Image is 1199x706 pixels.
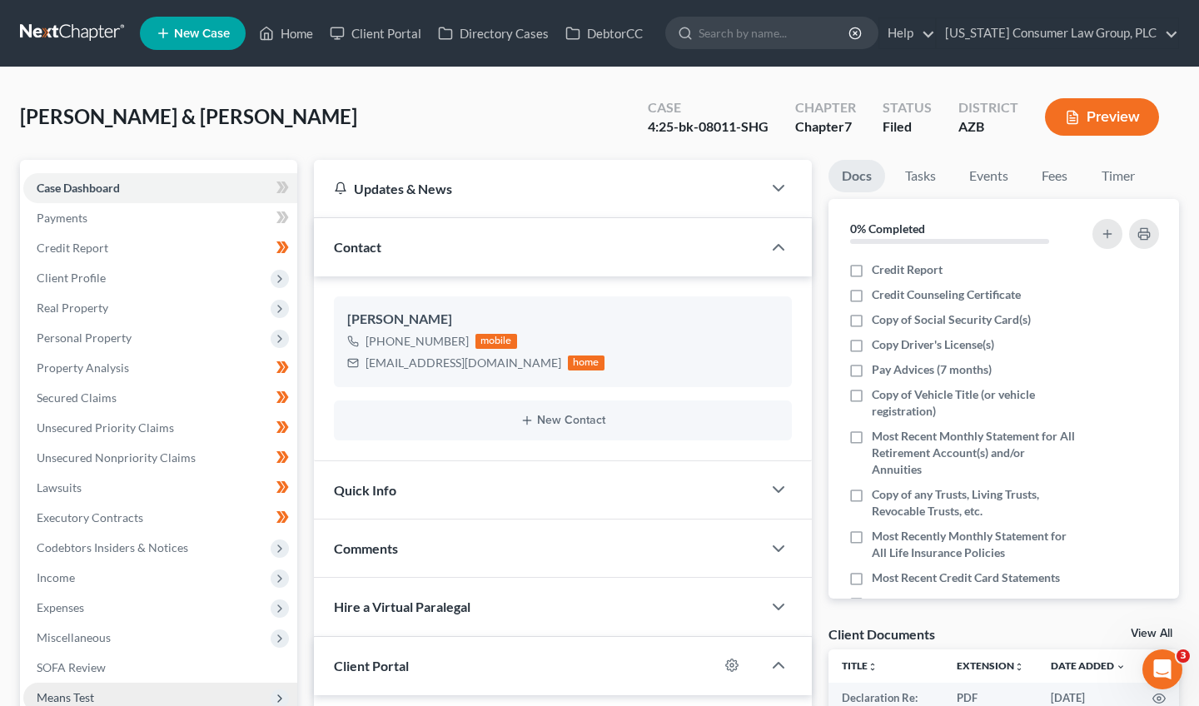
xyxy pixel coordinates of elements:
span: Income [37,570,75,584]
span: [PERSON_NAME] & [PERSON_NAME] [20,104,357,128]
span: Unsecured Nonpriority Claims [37,450,196,465]
div: Filed [883,117,932,137]
div: Client Documents [828,625,935,643]
div: Updates & News [334,180,742,197]
span: Credit Report [872,261,943,278]
a: Lawsuits [23,473,297,503]
a: Executory Contracts [23,503,297,533]
a: Tasks [892,160,949,192]
span: Expenses [37,600,84,614]
span: Copy of Vehicle Title (or vehicle registration) [872,386,1077,420]
a: Timer [1088,160,1148,192]
span: 3 [1177,649,1190,663]
span: Credit Counseling Certificate [872,286,1021,303]
span: Contact [334,239,381,255]
a: Secured Claims [23,383,297,413]
span: Quick Info [334,482,396,498]
a: DebtorCC [557,18,651,48]
div: [PERSON_NAME] [347,310,779,330]
div: 4:25-bk-08011-SHG [648,117,769,137]
a: Unsecured Nonpriority Claims [23,443,297,473]
a: [US_STATE] Consumer Law Group, PLC [937,18,1178,48]
div: mobile [475,334,517,349]
div: [PHONE_NUMBER] [366,333,469,350]
span: Payments [37,211,87,225]
i: unfold_more [1014,662,1024,672]
a: View All [1131,628,1172,639]
span: Client Profile [37,271,106,285]
div: AZB [958,117,1018,137]
div: Status [883,98,932,117]
span: Most Recent Monthly Statement for All Retirement Account(s) and/or Annuities [872,428,1077,478]
span: Copy Driver's License(s) [872,336,994,353]
span: Secured Claims [37,390,117,405]
div: Chapter [795,117,856,137]
span: Real Property [37,301,108,315]
a: Date Added expand_more [1051,659,1126,672]
span: Personal Property [37,331,132,345]
a: Credit Report [23,233,297,263]
a: SOFA Review [23,653,297,683]
span: Property Analysis [37,360,129,375]
span: Codebtors Insiders & Notices [37,540,188,554]
span: Most Recent Credit Card Statements [872,569,1060,586]
span: Client Portal [334,658,409,674]
input: Search by name... [699,17,851,48]
a: Titleunfold_more [842,659,878,672]
a: Extensionunfold_more [957,659,1024,672]
div: [EMAIL_ADDRESS][DOMAIN_NAME] [366,355,561,371]
i: expand_more [1116,662,1126,672]
span: Hire a Virtual Paralegal [334,599,470,614]
div: home [568,355,604,370]
span: New Case [174,27,230,40]
span: SOFA Review [37,660,106,674]
span: Comments [334,540,398,556]
span: Lawsuits [37,480,82,495]
span: Copy of Social Security Card(s) [872,311,1031,328]
i: unfold_more [868,662,878,672]
span: Pay Advices (7 months) [872,361,992,378]
div: District [958,98,1018,117]
span: Means Test [37,690,94,704]
a: Unsecured Priority Claims [23,413,297,443]
span: Most Recently Monthly Statement for All Life Insurance Policies [872,528,1077,561]
strong: 0% Completed [850,221,925,236]
button: New Contact [347,414,779,427]
span: Credit Report [37,241,108,255]
span: Miscellaneous [37,630,111,644]
span: Executory Contracts [37,510,143,525]
a: Home [251,18,321,48]
a: Events [956,160,1022,192]
a: Payments [23,203,297,233]
a: Fees [1028,160,1082,192]
span: Copy of any Trusts, Living Trusts, Revocable Trusts, etc. [872,486,1077,520]
a: Property Analysis [23,353,297,383]
a: Client Portal [321,18,430,48]
div: Case [648,98,769,117]
div: Chapter [795,98,856,117]
a: Directory Cases [430,18,557,48]
a: Docs [828,160,885,192]
span: Bills/Invoices/Statements/Collection Letters/Creditor Correspondence [872,594,1077,628]
a: Case Dashboard [23,173,297,203]
span: Unsecured Priority Claims [37,420,174,435]
span: 7 [844,118,852,134]
span: Case Dashboard [37,181,120,195]
button: Preview [1045,98,1159,136]
a: Help [879,18,935,48]
iframe: Intercom live chat [1142,649,1182,689]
